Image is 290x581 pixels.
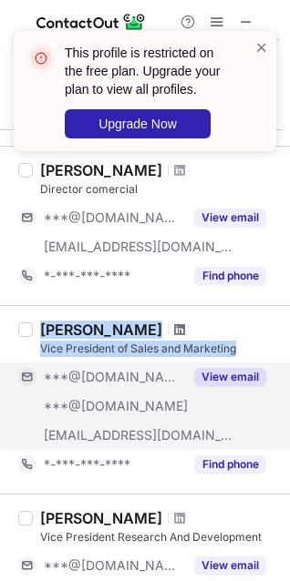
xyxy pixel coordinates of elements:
[44,557,183,574] span: ***@[DOMAIN_NAME]
[44,398,188,414] span: ***@[DOMAIN_NAME]
[40,181,279,198] div: Director comercial
[65,109,211,138] button: Upgrade Now
[44,239,233,255] span: [EMAIL_ADDRESS][DOMAIN_NAME]
[194,368,266,386] button: Reveal Button
[44,369,183,385] span: ***@[DOMAIN_NAME]
[98,117,177,131] span: Upgrade Now
[194,209,266,227] button: Reveal Button
[194,267,266,285] button: Reveal Button
[65,44,233,98] header: This profile is restricted on the free plan. Upgrade your plan to view all profiles.
[194,556,266,575] button: Reveal Button
[44,209,183,226] span: ***@[DOMAIN_NAME]
[44,427,233,443] span: [EMAIL_ADDRESS][DOMAIN_NAME]
[26,44,56,73] img: error
[40,529,279,545] div: Vice President Research And Development
[40,509,162,527] div: [PERSON_NAME]
[40,341,279,357] div: Vice President of Sales and Marketing
[194,455,266,474] button: Reveal Button
[40,321,162,339] div: [PERSON_NAME]
[36,11,146,33] img: ContactOut v5.3.10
